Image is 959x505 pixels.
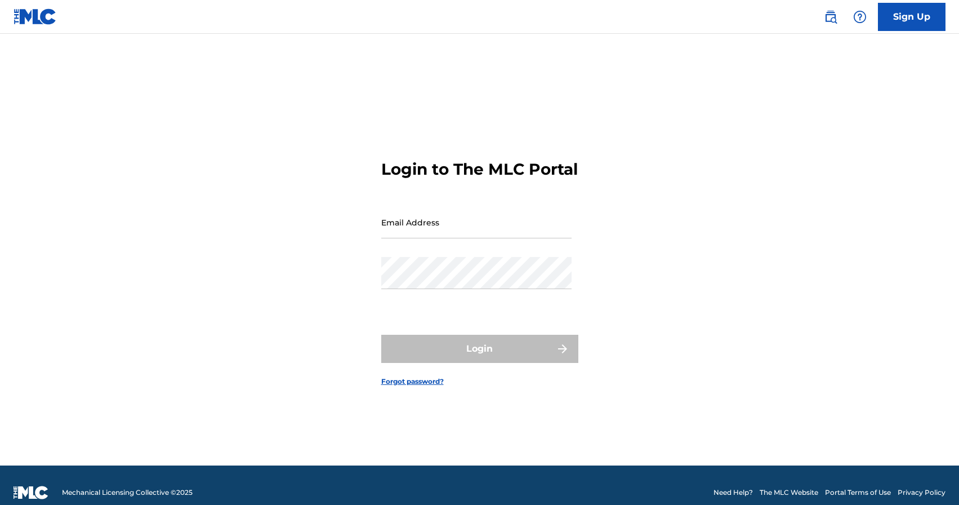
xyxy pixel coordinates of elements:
[878,3,945,31] a: Sign Up
[14,8,57,25] img: MLC Logo
[849,6,871,28] div: Help
[760,488,818,498] a: The MLC Website
[903,451,959,505] iframe: Chat Widget
[381,160,578,179] h3: Login to The MLC Portal
[62,488,193,498] span: Mechanical Licensing Collective © 2025
[713,488,753,498] a: Need Help?
[824,10,837,24] img: search
[825,488,891,498] a: Portal Terms of Use
[381,376,444,387] a: Forgot password?
[853,10,867,24] img: help
[14,486,48,499] img: logo
[819,6,842,28] a: Public Search
[898,488,945,498] a: Privacy Policy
